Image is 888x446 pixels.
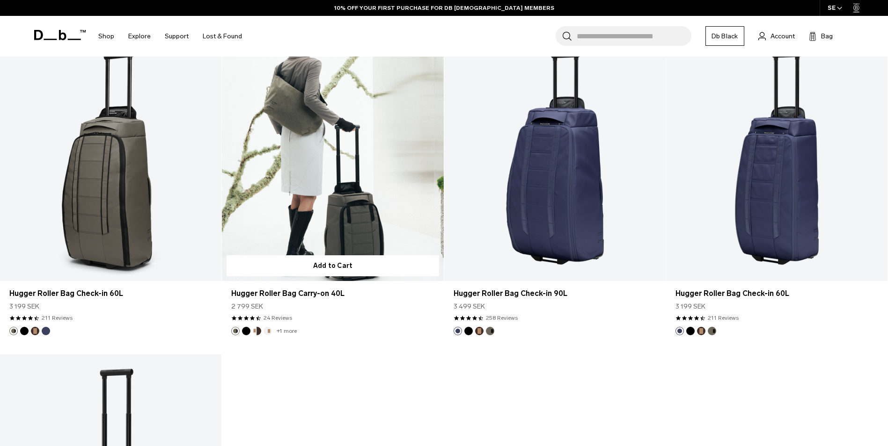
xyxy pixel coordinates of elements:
button: Blue Hour [675,327,684,335]
a: 211 reviews [708,314,739,322]
a: +1 more [277,328,297,334]
nav: Main Navigation [91,16,249,57]
a: Hugger Roller Bag Check-in 60L [9,288,212,299]
span: Account [771,31,795,41]
a: 258 reviews [486,314,518,322]
button: Oatmilk [264,327,272,335]
button: Bag [809,30,833,42]
button: Forest Green [708,327,716,335]
a: Db Black [705,26,744,46]
span: 3 499 SEK [454,302,485,311]
button: Forest Green [9,327,18,335]
button: Espresso [697,327,705,335]
button: Espresso [31,327,39,335]
span: 3 199 SEK [675,302,705,311]
button: Black Out [464,327,473,335]
a: Lost & Found [203,20,242,53]
a: Explore [128,20,151,53]
a: Account [758,30,795,42]
a: Hugger Roller Bag Check-in 90L [454,288,656,299]
a: 211 reviews [42,314,73,322]
button: Forest Green [231,327,240,335]
a: Hugger Roller Bag Check-in 90L [444,35,666,281]
a: Shop [98,20,114,53]
a: Hugger Roller Bag Carry-on 40L [222,35,443,281]
button: Black Out [242,327,250,335]
button: Blue Hour [42,327,50,335]
span: 3 199 SEK [9,302,39,311]
a: Support [165,20,189,53]
button: Black Out [20,327,29,335]
button: Cappuccino [253,327,261,335]
button: Black Out [686,327,695,335]
span: Bag [821,31,833,41]
button: Espresso [475,327,484,335]
button: Add to Cart [227,255,439,276]
button: Forest Green [486,327,494,335]
a: 24 reviews [264,314,292,322]
a: Hugger Roller Bag Carry-on 40L [231,288,434,299]
a: Hugger Roller Bag Check-in 60L [675,288,878,299]
a: Hugger Roller Bag Check-in 60L [666,35,888,281]
span: 2 799 SEK [231,302,263,311]
button: Blue Hour [454,327,462,335]
a: 10% OFF YOUR FIRST PURCHASE FOR DB [DEMOGRAPHIC_DATA] MEMBERS [334,4,554,12]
